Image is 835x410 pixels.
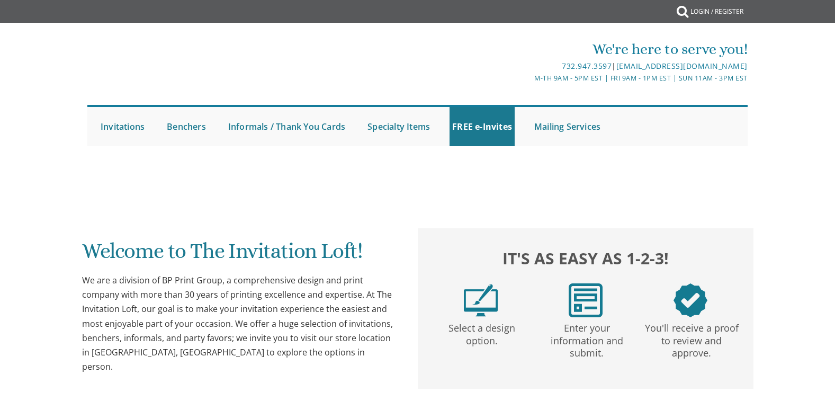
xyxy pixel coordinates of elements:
div: We are a division of BP Print Group, a comprehensive design and print company with more than 30 y... [82,273,397,374]
img: step3.png [674,283,707,317]
a: Informals / Thank You Cards [226,107,348,146]
a: FREE e-Invites [450,107,515,146]
p: Enter your information and submit. [536,317,637,360]
p: Select a design option. [432,317,532,347]
a: Specialty Items [365,107,433,146]
a: [EMAIL_ADDRESS][DOMAIN_NAME] [616,61,748,71]
a: Mailing Services [532,107,603,146]
a: Benchers [164,107,209,146]
h1: Welcome to The Invitation Loft! [82,239,397,271]
img: step1.png [464,283,498,317]
div: M-Th 9am - 5pm EST | Fri 9am - 1pm EST | Sun 11am - 3pm EST [308,73,748,84]
h2: It's as easy as 1-2-3! [428,246,743,270]
a: Invitations [98,107,147,146]
img: step2.png [569,283,603,317]
p: You'll receive a proof to review and approve. [641,317,742,360]
div: | [308,60,748,73]
a: 732.947.3597 [562,61,612,71]
div: We're here to serve you! [308,39,748,60]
